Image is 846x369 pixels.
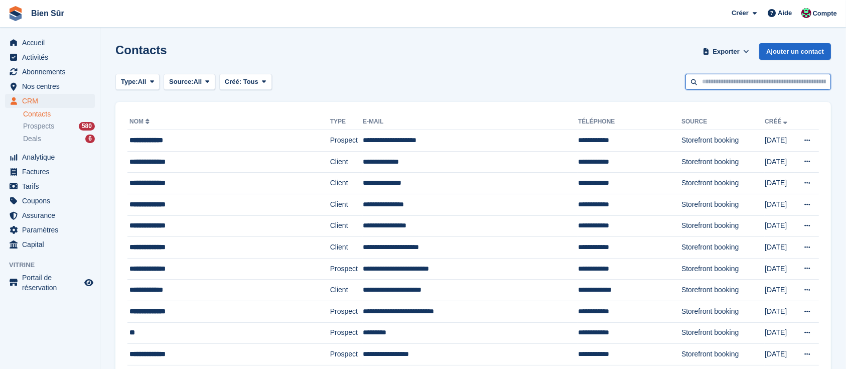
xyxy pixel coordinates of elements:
[681,237,765,259] td: Storefront booking
[765,130,794,152] td: [DATE]
[22,65,82,79] span: Abonnements
[765,118,789,125] a: Créé
[243,78,258,85] span: Tous
[22,50,82,64] span: Activités
[22,208,82,222] span: Assurance
[219,74,272,90] button: Créé: Tous
[5,194,95,208] a: menu
[5,79,95,93] a: menu
[765,344,794,365] td: [DATE]
[23,109,95,119] a: Contacts
[681,130,765,152] td: Storefront booking
[765,301,794,322] td: [DATE]
[330,344,363,365] td: Prospect
[765,322,794,344] td: [DATE]
[778,8,792,18] span: Aide
[701,43,751,60] button: Exporter
[5,208,95,222] a: menu
[765,151,794,173] td: [DATE]
[5,65,95,79] a: menu
[681,258,765,280] td: Storefront booking
[22,94,82,108] span: CRM
[225,78,241,85] span: Créé:
[765,237,794,259] td: [DATE]
[85,135,95,143] div: 6
[813,9,837,19] span: Compte
[330,301,363,322] td: Prospect
[22,36,82,50] span: Accueil
[115,43,167,57] h1: Contacts
[765,215,794,237] td: [DATE]
[732,8,749,18] span: Créer
[23,134,95,144] a: Deals 6
[765,280,794,301] td: [DATE]
[22,194,82,208] span: Coupons
[330,215,363,237] td: Client
[330,194,363,215] td: Client
[22,150,82,164] span: Analytique
[681,194,765,215] td: Storefront booking
[330,114,363,130] th: Type
[23,121,95,132] a: Prospects 580
[121,77,138,87] span: Type:
[765,258,794,280] td: [DATE]
[27,5,68,22] a: Bien Sûr
[23,121,54,131] span: Prospects
[330,130,363,152] td: Prospect
[115,74,160,90] button: Type: All
[713,47,739,57] span: Exporter
[681,114,765,130] th: Source
[83,277,95,289] a: Boutique d'aperçu
[22,79,82,93] span: Nos centres
[765,173,794,194] td: [DATE]
[578,114,681,130] th: Téléphone
[330,280,363,301] td: Client
[681,322,765,344] td: Storefront booking
[5,94,95,108] a: menu
[5,36,95,50] a: menu
[22,165,82,179] span: Factures
[164,74,215,90] button: Source: All
[5,150,95,164] a: menu
[22,273,82,293] span: Portail de réservation
[129,118,152,125] a: Nom
[765,194,794,215] td: [DATE]
[681,173,765,194] td: Storefront booking
[801,8,811,18] img: Anselme Guiraud
[5,165,95,179] a: menu
[22,237,82,252] span: Capital
[363,114,578,130] th: E-mail
[330,322,363,344] td: Prospect
[330,151,363,173] td: Client
[169,77,193,87] span: Source:
[23,134,41,144] span: Deals
[681,344,765,365] td: Storefront booking
[330,258,363,280] td: Prospect
[681,151,765,173] td: Storefront booking
[330,173,363,194] td: Client
[5,50,95,64] a: menu
[22,223,82,237] span: Paramètres
[5,223,95,237] a: menu
[681,215,765,237] td: Storefront booking
[79,122,95,131] div: 580
[9,260,100,270] span: Vitrine
[8,6,23,21] img: stora-icon-8386f47178a22dfd0bd8f6a31ec36ba5ce8667c1dd55bd0f319d3a0aa187defe.svg
[138,77,147,87] span: All
[681,301,765,322] td: Storefront booking
[681,280,765,301] td: Storefront booking
[5,179,95,193] a: menu
[5,237,95,252] a: menu
[759,43,831,60] a: Ajouter un contact
[194,77,202,87] span: All
[22,179,82,193] span: Tarifs
[5,273,95,293] a: menu
[330,237,363,259] td: Client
